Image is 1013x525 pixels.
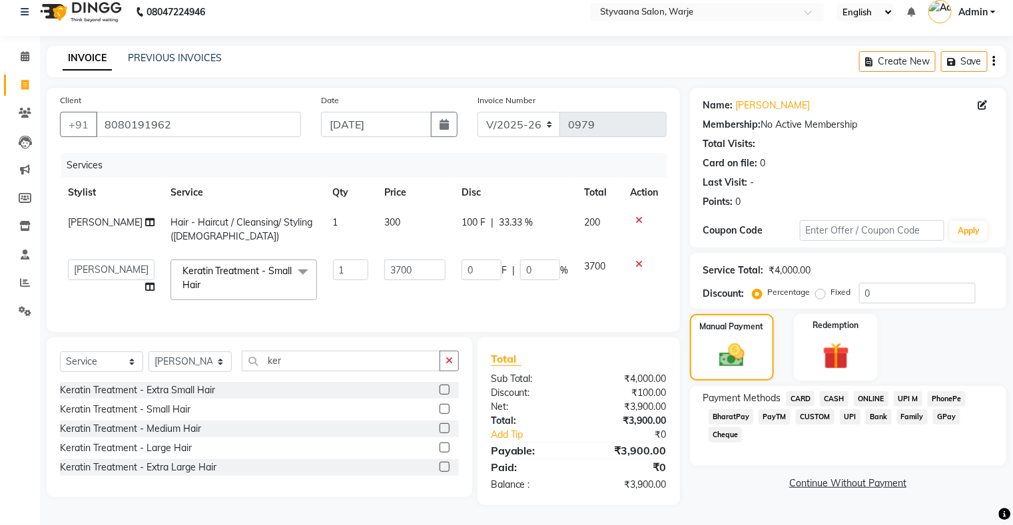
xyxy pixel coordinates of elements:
[481,400,579,414] div: Net:
[491,352,521,366] span: Total
[813,319,859,331] label: Redemption
[703,391,781,405] span: Payment Methods
[325,178,377,208] th: Qty
[481,478,579,492] div: Balance :
[200,279,206,291] a: x
[60,422,201,436] div: Keratin Treatment - Medium Hair
[703,98,733,112] div: Name:
[462,216,486,230] span: 100 F
[68,216,143,228] span: [PERSON_NAME]
[623,178,667,208] th: Action
[584,216,600,228] span: 200
[579,442,677,458] div: ₹3,900.00
[709,427,743,442] span: Cheque
[800,220,945,241] input: Enter Offer / Coupon Code
[481,459,579,475] div: Paid:
[60,403,190,417] div: Keratin Treatment - Small Hair
[703,118,993,132] div: No Active Membership
[560,263,568,277] span: %
[60,460,216,474] div: Keratin Treatment - Extra Large Hair
[60,178,163,208] th: Stylist
[454,178,576,208] th: Disc
[502,263,507,277] span: F
[941,51,988,72] button: Save
[478,94,535,106] label: Invoice Number
[703,156,758,170] div: Card on file:
[703,224,800,238] div: Coupon Code
[897,409,928,425] span: Family
[376,178,454,208] th: Price
[751,176,755,190] div: -
[512,263,515,277] span: |
[576,178,623,208] th: Total
[703,287,745,301] div: Discount:
[579,400,677,414] div: ₹3,900.00
[950,221,988,241] button: Apply
[579,459,677,475] div: ₹0
[693,476,1004,490] a: Continue Without Payment
[491,216,494,230] span: |
[831,286,851,298] label: Fixed
[481,442,579,458] div: Payable:
[60,383,215,397] div: Keratin Treatment - Extra Small Hair
[815,339,858,373] img: _gift.svg
[894,391,922,407] span: UPI M
[481,414,579,428] div: Total:
[163,178,325,208] th: Service
[63,47,112,71] a: INVOICE
[787,391,815,407] span: CARD
[736,195,741,209] div: 0
[481,386,579,400] div: Discount:
[60,94,81,106] label: Client
[60,112,97,137] button: +91
[769,263,811,277] div: ₹4,000.00
[384,216,400,228] span: 300
[242,351,440,371] input: Search or Scan
[711,341,753,370] img: _cash.svg
[709,409,754,425] span: BharatPay
[579,478,677,492] div: ₹3,900.00
[61,153,677,178] div: Services
[866,409,892,425] span: Bank
[333,216,338,228] span: 1
[768,286,811,298] label: Percentage
[958,5,988,19] span: Admin
[703,137,756,151] div: Total Visits:
[170,216,313,242] span: Hair - Haircut / Cleansing/ Styling ([DEMOGRAPHIC_DATA])
[796,409,835,425] span: CUSTOM
[840,409,860,425] span: UPI
[700,321,764,333] label: Manual Payment
[759,409,791,425] span: PayTM
[481,428,595,442] a: Add Tip
[761,156,766,170] div: 0
[703,263,764,277] div: Service Total:
[703,118,761,132] div: Membership:
[933,409,960,425] span: GPay
[579,372,677,386] div: ₹4,000.00
[820,391,848,407] span: CASH
[60,441,192,455] div: Keratin Treatment - Large Hair
[128,52,222,64] a: PREVIOUS INVOICES
[854,391,888,407] span: ONLINE
[182,265,292,291] span: Keratin Treatment - Small Hair
[584,260,605,272] span: 3700
[703,176,748,190] div: Last Visit:
[579,414,677,428] div: ₹3,900.00
[321,94,339,106] label: Date
[859,51,936,72] button: Create New
[595,428,676,442] div: ₹0
[579,386,677,400] div: ₹100.00
[736,98,811,112] a: [PERSON_NAME]
[499,216,533,230] span: 33.33 %
[928,391,966,407] span: PhonePe
[96,112,301,137] input: Search by Name/Mobile/Email/Code
[481,372,579,386] div: Sub Total:
[703,195,733,209] div: Points:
